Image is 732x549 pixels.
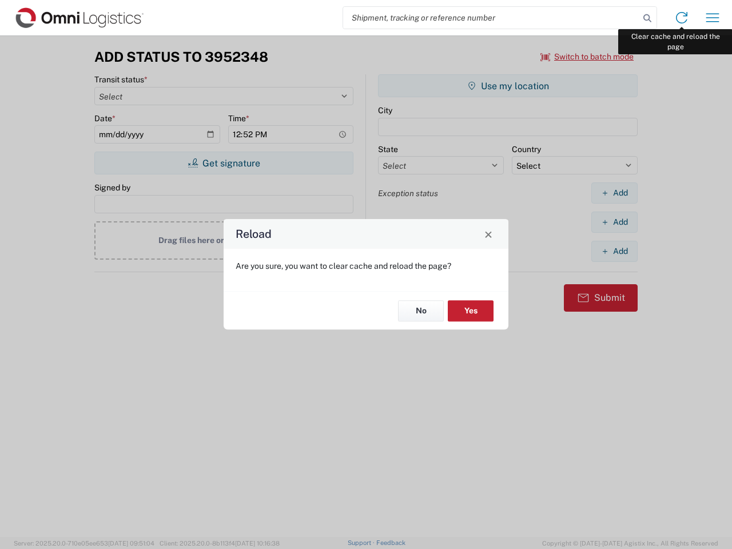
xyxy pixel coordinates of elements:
input: Shipment, tracking or reference number [343,7,639,29]
button: Yes [448,300,494,321]
button: Close [480,226,496,242]
h4: Reload [236,226,272,242]
button: No [398,300,444,321]
p: Are you sure, you want to clear cache and reload the page? [236,261,496,271]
